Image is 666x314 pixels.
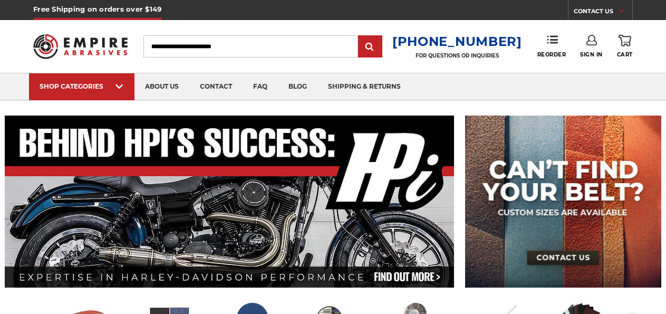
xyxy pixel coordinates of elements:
[33,28,128,65] img: Empire Abrasives
[134,73,189,100] a: about us
[5,116,455,288] img: Banner for an interview featuring Horsepower Inc who makes Harley performance upgrades featured o...
[617,51,633,58] span: Cart
[317,73,411,100] a: shipping & returns
[278,73,317,100] a: blog
[537,51,566,58] span: Reorder
[574,5,632,20] a: CONTACT US
[189,73,243,100] a: contact
[392,52,522,59] p: FOR QUESTIONS OR INQUIRIES
[360,36,381,58] input: Submit
[465,116,661,288] img: promo banner for custom belts.
[537,35,566,58] a: Reorder
[40,82,124,90] div: SHOP CATEGORIES
[617,35,633,58] a: Cart
[243,73,278,100] a: faq
[392,34,522,49] a: [PHONE_NUMBER]
[580,51,603,58] span: Sign In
